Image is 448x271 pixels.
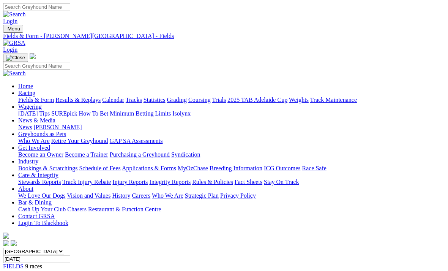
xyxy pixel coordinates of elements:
[188,97,211,103] a: Coursing
[18,144,50,151] a: Get Involved
[67,192,110,199] a: Vision and Values
[18,151,445,158] div: Get Involved
[18,138,50,144] a: Who We Are
[210,165,262,171] a: Breeding Information
[79,110,109,117] a: How To Bet
[18,213,55,219] a: Contact GRSA
[18,90,35,96] a: Racing
[3,255,70,263] input: Select date
[18,110,445,117] div: Wagering
[25,263,42,269] span: 9 races
[18,206,445,213] div: Bar & Dining
[18,206,66,212] a: Cash Up Your Club
[18,117,55,124] a: News & Media
[11,240,17,246] img: twitter.svg
[172,110,191,117] a: Isolynx
[3,263,24,269] a: FIELDS
[110,138,163,144] a: GAP SA Assessments
[18,220,68,226] a: Login To Blackbook
[18,138,445,144] div: Greyhounds as Pets
[110,151,170,158] a: Purchasing a Greyhound
[18,110,50,117] a: [DATE] Tips
[3,33,445,40] a: Fields & Form - [PERSON_NAME][GEOGRAPHIC_DATA] - Fields
[289,97,309,103] a: Weights
[18,192,445,199] div: About
[79,165,120,171] a: Schedule of Fees
[152,192,183,199] a: Who We Are
[3,25,23,33] button: Toggle navigation
[227,97,287,103] a: 2025 TAB Adelaide Cup
[65,151,108,158] a: Become a Trainer
[18,103,42,110] a: Wagering
[3,54,28,62] button: Toggle navigation
[3,40,25,46] img: GRSA
[3,233,9,239] img: logo-grsa-white.png
[126,97,142,103] a: Tracks
[302,165,326,171] a: Race Safe
[18,179,61,185] a: Stewards Reports
[3,240,9,246] img: facebook.svg
[112,179,148,185] a: Injury Reports
[3,18,17,24] a: Login
[112,192,130,199] a: History
[33,124,82,130] a: [PERSON_NAME]
[8,26,20,32] span: Menu
[3,46,17,53] a: Login
[30,53,36,59] img: logo-grsa-white.png
[185,192,219,199] a: Strategic Plan
[18,151,63,158] a: Become an Owner
[18,124,32,130] a: News
[18,97,54,103] a: Fields & Form
[264,179,299,185] a: Stay On Track
[18,192,65,199] a: We Love Our Dogs
[167,97,187,103] a: Grading
[212,97,226,103] a: Trials
[51,110,77,117] a: SUREpick
[264,165,300,171] a: ICG Outcomes
[132,192,150,199] a: Careers
[220,192,256,199] a: Privacy Policy
[67,206,161,212] a: Chasers Restaurant & Function Centre
[18,179,445,185] div: Care & Integrity
[18,165,445,172] div: Industry
[18,172,58,178] a: Care & Integrity
[18,83,33,89] a: Home
[18,124,445,131] div: News & Media
[3,3,70,11] input: Search
[18,165,77,171] a: Bookings & Scratchings
[18,131,66,137] a: Greyhounds as Pets
[102,97,124,103] a: Calendar
[122,165,176,171] a: Applications & Forms
[110,110,171,117] a: Minimum Betting Limits
[235,179,262,185] a: Fact Sheets
[310,97,357,103] a: Track Maintenance
[18,199,52,206] a: Bar & Dining
[51,138,108,144] a: Retire Your Greyhound
[3,11,26,18] img: Search
[149,179,191,185] a: Integrity Reports
[3,62,70,70] input: Search
[192,179,233,185] a: Rules & Policies
[178,165,208,171] a: MyOzChase
[171,151,200,158] a: Syndication
[18,158,38,165] a: Industry
[55,97,101,103] a: Results & Replays
[18,185,33,192] a: About
[3,70,26,77] img: Search
[6,55,25,61] img: Close
[144,97,166,103] a: Statistics
[18,97,445,103] div: Racing
[62,179,111,185] a: Track Injury Rebate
